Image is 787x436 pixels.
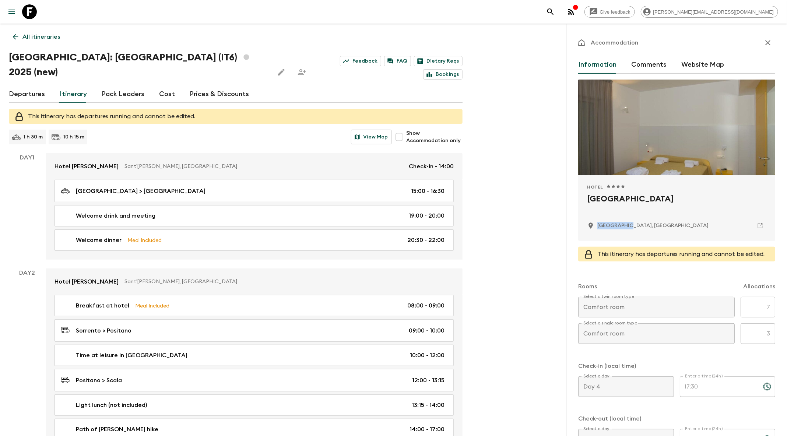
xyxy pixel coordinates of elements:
[9,50,268,80] h1: [GEOGRAPHIC_DATA]: [GEOGRAPHIC_DATA] (IT6) 2025 (new)
[76,301,129,310] p: Breakfast at hotel
[55,319,454,342] a: Sorrento > Positano09:00 - 10:00
[591,38,638,47] p: Accommodation
[190,85,249,103] a: Prices & Discounts
[159,85,175,103] a: Cost
[641,6,778,18] div: [PERSON_NAME][EMAIL_ADDRESS][DOMAIN_NAME]
[685,426,723,432] label: Enter a time (24h)
[578,414,775,423] p: Check-out (local time)
[4,4,19,19] button: menu
[423,69,463,80] a: Bookings
[76,211,155,220] p: Welcome drink and meeting
[680,376,757,397] input: hh:mm
[587,193,766,217] h2: [GEOGRAPHIC_DATA]
[24,133,43,141] p: 1 h 30 m
[55,162,119,171] p: Hotel [PERSON_NAME]
[631,56,667,74] button: Comments
[587,184,603,190] span: Hotel
[76,187,205,196] p: [GEOGRAPHIC_DATA] > [GEOGRAPHIC_DATA]
[274,65,289,80] button: Edit this itinerary
[578,362,775,370] p: Check-in (local time)
[584,6,635,18] a: Give feedback
[76,236,122,245] p: Welcome dinner
[76,425,158,434] p: Path of [PERSON_NAME] hike
[55,277,119,286] p: Hotel [PERSON_NAME]
[9,153,46,162] p: Day 1
[76,376,122,385] p: Positano > Scala
[409,162,454,171] p: Check-in - 14:00
[578,282,597,291] p: Rooms
[407,236,445,245] p: 20:30 - 22:00
[135,302,169,310] p: Meal Included
[597,251,765,257] span: This itinerary has departures running and cannot be edited.
[351,130,392,144] button: View Map
[60,85,87,103] a: Itinerary
[55,369,454,391] a: Positano > Scala12:00 - 13:15
[76,326,131,335] p: Sorrento > Positano
[340,56,381,66] a: Feedback
[55,205,454,226] a: Welcome drink and meeting19:00 - 20:00
[384,56,411,66] a: FAQ
[412,401,445,409] p: 13:15 - 14:00
[102,85,144,103] a: Pack Leaders
[578,80,775,175] div: Photo of Colle Del Sole Hotel
[583,293,634,300] label: Select a twin room type
[583,373,609,379] label: Select a day
[743,282,775,291] p: Allocations
[583,320,637,326] label: Select a single room type
[543,4,558,19] button: search adventures
[76,401,147,409] p: Light lunch (not included)
[76,351,187,360] p: Time at leisure in [GEOGRAPHIC_DATA]
[681,56,724,74] button: Website Map
[124,278,448,285] p: Sant'[PERSON_NAME], [GEOGRAPHIC_DATA]
[649,9,778,15] span: [PERSON_NAME][EMAIL_ADDRESS][DOMAIN_NAME]
[28,113,195,119] span: This itinerary has departures running and cannot be edited.
[407,130,463,144] span: Show Accommodation only
[55,394,454,416] a: Light lunch (not included)13:15 - 14:00
[409,211,445,220] p: 19:00 - 20:00
[412,376,445,385] p: 12:00 - 13:15
[46,153,463,180] a: Hotel [PERSON_NAME]Sant'[PERSON_NAME], [GEOGRAPHIC_DATA]Check-in - 14:00
[55,229,454,251] a: Welcome dinnerMeal Included20:30 - 22:00
[124,163,403,170] p: Sant'[PERSON_NAME], [GEOGRAPHIC_DATA]
[295,65,309,80] span: Share this itinerary
[414,56,463,66] a: Dietary Reqs
[409,326,445,335] p: 09:00 - 10:00
[63,133,84,141] p: 10 h 15 m
[9,85,45,103] a: Departures
[597,222,709,229] p: Alberobello, Italy
[46,268,463,295] a: Hotel [PERSON_NAME]Sant'[PERSON_NAME], [GEOGRAPHIC_DATA]
[578,56,616,74] button: Information
[411,187,445,196] p: 15:00 - 16:30
[9,268,46,277] p: Day 2
[596,9,635,15] span: Give feedback
[55,295,454,316] a: Breakfast at hotelMeal Included08:00 - 09:00
[407,301,445,310] p: 08:00 - 09:00
[9,29,64,44] a: All itineraries
[410,425,445,434] p: 14:00 - 17:00
[410,351,445,360] p: 10:00 - 12:00
[22,32,60,41] p: All itineraries
[127,236,162,244] p: Meal Included
[685,373,723,379] label: Enter a time (24h)
[583,426,609,432] label: Select a day
[55,180,454,202] a: [GEOGRAPHIC_DATA] > [GEOGRAPHIC_DATA]15:00 - 16:30
[55,345,454,366] a: Time at leisure in [GEOGRAPHIC_DATA]10:00 - 12:00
